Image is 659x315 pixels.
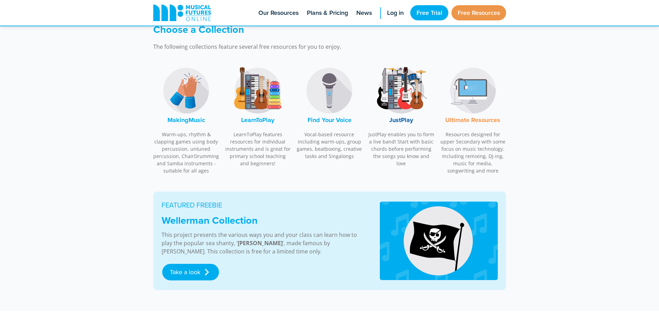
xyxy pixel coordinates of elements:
[368,61,434,171] a: JustPlay LogoJustPlay JustPlay enables you to form a live band! Start with basic chords before pe...
[241,115,274,124] font: LearnToPlay
[258,8,299,18] span: Our Resources
[440,131,506,174] p: Resources designed for upper Secondary with some focus on music technology. Including remixing, D...
[389,115,413,124] font: JustPlay
[410,5,448,20] a: Free Trial
[162,264,219,280] a: Take a look
[162,213,258,228] strong: Wellerman Collection
[153,24,423,36] h3: Choose a Collection
[296,131,363,160] p: Vocal-based resource including warm-ups, group games, beatboxing, creative tasks and Singalongs
[162,200,363,210] p: FEATURED FREEBIE
[451,5,506,20] a: Free Resources
[296,61,363,164] a: Find Your Voice LogoFind Your Voice Vocal-based resource including warm-ups, group games, beatbox...
[368,131,434,167] p: JustPlay enables you to form a live band! Start with basic chords before performing the songs you...
[232,65,284,117] img: LearnToPlay Logo
[356,8,372,18] span: News
[153,61,220,178] a: MakingMusic LogoMakingMusic Warm-ups, rhythm & clapping games using body percussion, untuned perc...
[225,61,291,171] a: LearnToPlay LogoLearnToPlay LearnToPlay features resources for individual instruments and is grea...
[160,65,212,117] img: MakingMusic Logo
[238,239,283,247] strong: [PERSON_NAME]
[445,115,500,124] font: Ultimate Resources
[153,43,423,51] p: The following collections feature several free resources for you to enjoy.
[225,131,291,167] p: LearnToPlay features resources for individual instruments and is great for primary school teachin...
[303,65,355,117] img: Find Your Voice Logo
[308,115,351,124] font: Find Your Voice
[447,65,499,117] img: Music Technology Logo
[440,61,506,178] a: Music Technology LogoUltimate Resources Resources designed for upper Secondary with some focus on...
[162,231,363,256] p: This project presents the various ways you and your class can learn how to play the popular sea s...
[387,8,404,18] span: Log in
[167,115,205,124] font: MakingMusic
[153,131,220,174] p: Warm-ups, rhythm & clapping games using body percussion, untuned percussion, ChairDrumming and Sa...
[307,8,348,18] span: Plans & Pricing
[375,65,427,117] img: JustPlay Logo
